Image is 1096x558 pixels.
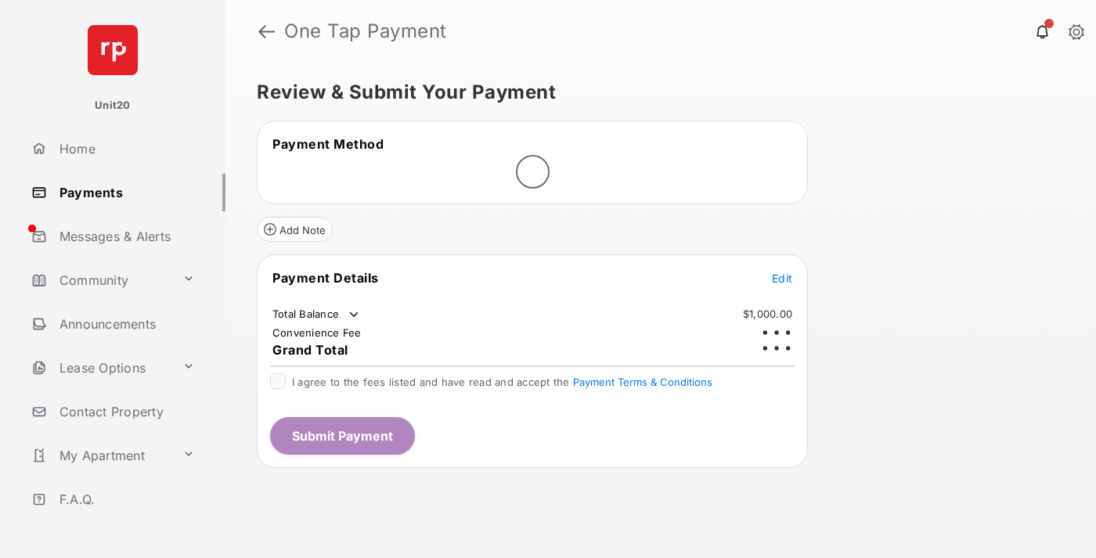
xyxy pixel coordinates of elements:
[573,376,712,388] button: I agree to the fees listed and have read and accept the
[25,218,225,255] a: Messages & Alerts
[25,481,225,518] a: F.A.Q.
[25,349,176,387] a: Lease Options
[25,261,176,299] a: Community
[284,22,447,41] strong: One Tap Payment
[95,98,131,113] p: Unit20
[292,376,712,388] span: I agree to the fees listed and have read and accept the
[272,342,348,358] span: Grand Total
[25,437,176,474] a: My Apartment
[257,83,1052,102] h5: Review & Submit Your Payment
[25,174,225,211] a: Payments
[272,136,384,152] span: Payment Method
[742,307,793,321] td: $1,000.00
[25,305,225,343] a: Announcements
[25,393,225,430] a: Contact Property
[270,417,415,455] button: Submit Payment
[25,130,225,167] a: Home
[772,272,792,285] span: Edit
[272,326,362,340] td: Convenience Fee
[272,270,379,286] span: Payment Details
[257,217,333,242] button: Add Note
[88,25,138,75] img: svg+xml;base64,PHN2ZyB4bWxucz0iaHR0cDovL3d3dy53My5vcmcvMjAwMC9zdmciIHdpZHRoPSI2NCIgaGVpZ2h0PSI2NC...
[772,270,792,286] button: Edit
[272,307,362,322] td: Total Balance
